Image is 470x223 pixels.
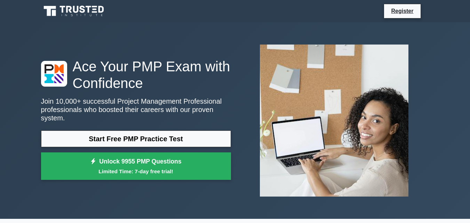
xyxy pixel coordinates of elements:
[50,167,222,175] small: Limited Time: 7-day free trial!
[41,152,231,180] a: Unlock 9955 PMP QuestionsLimited Time: 7-day free trial!
[387,7,417,15] a: Register
[41,130,231,147] a: Start Free PMP Practice Test
[41,97,231,122] p: Join 10,000+ successful Project Management Professional professionals who boosted their careers w...
[41,58,231,91] h1: Ace Your PMP Exam with Confidence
